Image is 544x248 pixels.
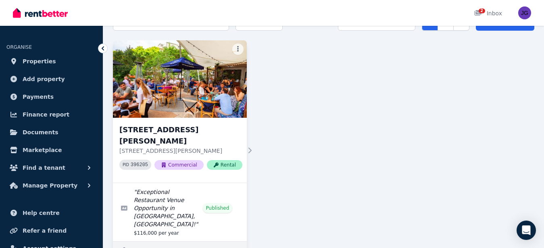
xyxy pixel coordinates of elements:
[119,147,242,155] p: [STREET_ADDRESS][PERSON_NAME]
[6,124,96,140] a: Documents
[154,160,204,170] span: Commercial
[6,44,32,50] span: ORGANISE
[232,44,244,55] button: More options
[23,92,54,102] span: Payments
[123,163,129,167] small: PID
[6,53,96,69] a: Properties
[6,106,96,123] a: Finance report
[23,127,58,137] span: Documents
[113,183,247,241] a: Edit listing: Exceptional Restaurant Venue Opportunity in Kangaroo Point, Brisbane!
[6,142,96,158] a: Marketplace
[6,160,96,176] button: Find a tenant
[113,40,247,118] img: 15 Goodwin St, Kangaroo Point
[6,205,96,221] a: Help centre
[517,221,536,240] div: Open Intercom Messenger
[23,74,65,84] span: Add property
[119,124,242,147] h3: [STREET_ADDRESS][PERSON_NAME]
[131,162,148,168] code: 396205
[23,181,77,190] span: Manage Property
[6,89,96,105] a: Payments
[23,110,69,119] span: Finance report
[13,7,68,19] img: RentBetter
[479,8,485,13] span: 2
[23,56,56,66] span: Properties
[23,208,60,218] span: Help centre
[23,145,62,155] span: Marketplace
[207,160,242,170] span: Rental
[6,177,96,194] button: Manage Property
[6,71,96,87] a: Add property
[6,223,96,239] a: Refer a friend
[518,6,531,19] img: John Garnsworthy
[23,226,67,235] span: Refer a friend
[113,40,247,183] a: 15 Goodwin St, Kangaroo Point[STREET_ADDRESS][PERSON_NAME][STREET_ADDRESS][PERSON_NAME]PID 396205...
[474,9,502,17] div: Inbox
[23,163,65,173] span: Find a tenant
